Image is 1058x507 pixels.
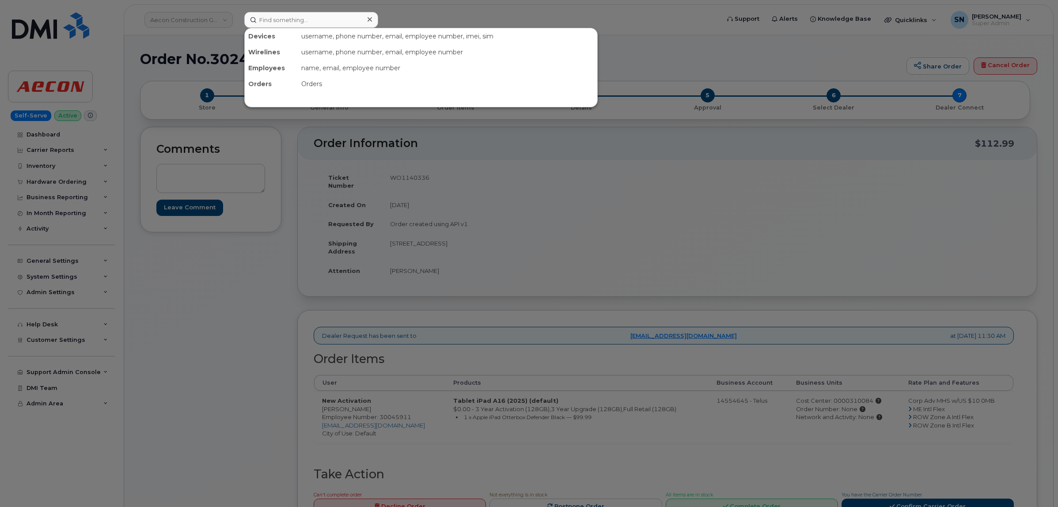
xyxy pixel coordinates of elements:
[298,28,597,44] div: username, phone number, email, employee number, imei, sim
[245,76,298,92] div: Orders
[245,60,298,76] div: Employees
[298,76,597,92] div: Orders
[298,60,597,76] div: name, email, employee number
[245,28,298,44] div: Devices
[298,44,597,60] div: username, phone number, email, employee number
[245,44,298,60] div: Wirelines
